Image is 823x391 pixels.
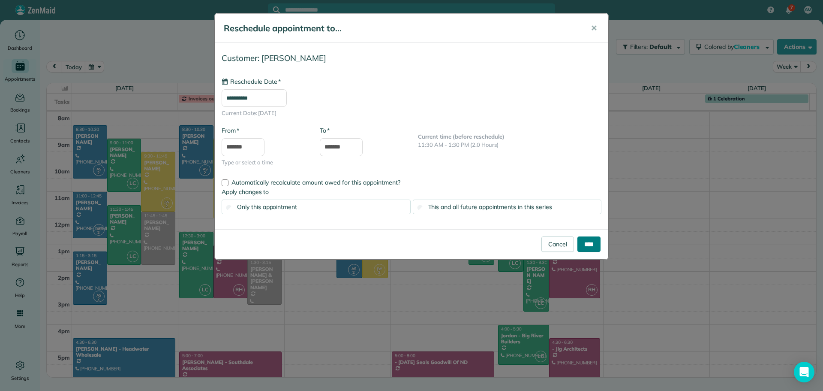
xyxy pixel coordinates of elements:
[222,158,307,167] span: Type or select a time
[541,236,574,252] a: Cancel
[591,23,597,33] span: ✕
[222,77,281,86] label: Reschedule Date
[222,54,601,63] h4: Customer: [PERSON_NAME]
[226,205,232,211] input: Only this appointment
[794,362,814,382] div: Open Intercom Messenger
[231,179,400,186] span: Automatically recalculate amount owed for this appointment?
[222,109,601,118] span: Current Date: [DATE]
[320,126,330,135] label: To
[417,205,423,211] input: This and all future appointments in this series
[237,203,297,211] span: Only this appointment
[222,188,601,196] label: Apply changes to
[418,133,505,140] b: Current time (before reschedule)
[224,22,579,34] h5: Reschedule appointment to...
[418,141,601,149] p: 11:30 AM - 1:30 PM (2.0 Hours)
[222,126,239,135] label: From
[428,203,552,211] span: This and all future appointments in this series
